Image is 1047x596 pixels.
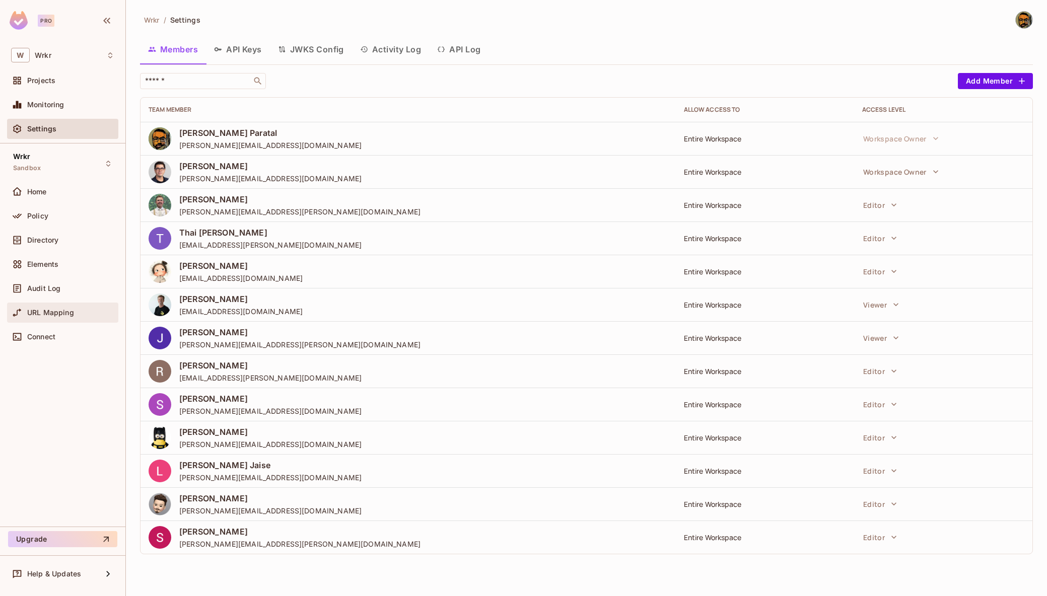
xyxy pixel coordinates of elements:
span: [EMAIL_ADDRESS][DOMAIN_NAME] [179,307,303,316]
button: Editor [858,195,902,215]
span: Settings [170,15,200,25]
img: ACg8ocKjKabT-LmgYjWCme8R_KEpQnkf2-9QABEIYZ-kEqWZMqaFLA=s96-c [149,526,171,549]
button: Workspace Owner [858,162,944,182]
span: [PERSON_NAME] [179,393,362,404]
span: Policy [27,212,48,220]
img: ACg8ocIhAhmhSZi1h5m4vIRZEMJOcEgmsu90EaQ5llZjpBDavrPfbVs=s96-c [149,493,171,515]
button: Workspace Owner [858,128,944,148]
span: Wrkr [144,15,160,25]
button: Editor [858,461,902,481]
img: ACg8ocI35SZPweff73PtXtdMxc7cnNR7eUYvd-2uti1KMpWlxzw3pg=s96-c [149,460,171,482]
span: Wrkr [13,153,31,161]
div: Allow Access to [684,106,846,114]
span: Connect [27,333,55,341]
span: [PERSON_NAME][EMAIL_ADDRESS][PERSON_NAME][DOMAIN_NAME] [179,340,421,349]
span: W [11,48,30,62]
img: ACg8ocJB0tT5EmeeB8hXJBEItEbY3z6sE10M-YeS44UuPnoMVOKpPxA=s96-c [149,426,171,449]
span: [PERSON_NAME][EMAIL_ADDRESS][DOMAIN_NAME] [179,140,362,150]
span: [PERSON_NAME] Jaise [179,460,362,471]
img: SReyMgAAAABJRU5ErkJggg== [10,11,28,30]
span: [PERSON_NAME][EMAIL_ADDRESS][PERSON_NAME][DOMAIN_NAME] [179,207,421,216]
button: Viewer [858,294,904,315]
span: Workspace: Wrkr [35,51,51,59]
button: API Log [429,37,488,62]
div: Entire Workspace [684,267,846,276]
div: Entire Workspace [684,433,846,442]
span: Projects [27,77,55,85]
span: [PERSON_NAME] [179,161,362,172]
span: [PERSON_NAME] [179,194,421,205]
span: Monitoring [27,101,64,109]
div: Entire Workspace [684,533,846,542]
img: ACg8ocJIe1X22tlX6MidW4JNzSm0FD4lsGGOf9J0QomK6bZwCE9zwHI=s96-c [149,194,171,216]
span: [PERSON_NAME] [179,493,362,504]
span: [EMAIL_ADDRESS][DOMAIN_NAME] [179,273,303,283]
button: Editor [858,361,902,381]
div: Entire Workspace [684,366,846,376]
img: ACg8ocKiIHGvcY3ktq9viYBBhgqTDHEHZ6OU46jLb41Hb5FESH9ZJw=s96-c [149,360,171,383]
span: Help & Updates [27,570,81,578]
div: Entire Workspace [684,400,846,409]
span: Elements [27,260,58,268]
div: Entire Workspace [684,333,846,343]
span: [PERSON_NAME] [179,327,421,338]
img: ACg8ocKpFh1nidCpE3V22ER8Z_4Hp7rOOPdtUQAwVxpjrEqw6mJRuw=s96-c [149,227,171,250]
button: Editor [858,494,902,514]
button: Activity Log [352,37,430,62]
div: Team Member [149,106,668,114]
span: URL Mapping [27,309,74,317]
button: Members [140,37,206,62]
span: [PERSON_NAME] Paratal [179,127,362,138]
span: Thai [PERSON_NAME] [179,227,362,238]
span: Settings [27,125,56,133]
div: Access Level [862,106,1024,114]
div: Entire Workspace [684,300,846,310]
div: Entire Workspace [684,200,846,210]
span: [PERSON_NAME][EMAIL_ADDRESS][PERSON_NAME][DOMAIN_NAME] [179,539,421,549]
span: [PERSON_NAME] [179,260,303,271]
img: ACg8ocJI64XxAnYcM27hEIp_FS9DPpAiVOPZ3jf4nEycyx4UIj6qU4M=s96-c [149,127,171,150]
span: [EMAIL_ADDRESS][PERSON_NAME][DOMAIN_NAME] [179,240,362,250]
div: Entire Workspace [684,167,846,177]
button: Add Member [958,73,1033,89]
span: [PERSON_NAME][EMAIL_ADDRESS][DOMAIN_NAME] [179,406,362,416]
img: ACg8ocLgouyPMJrx_fC-VbhNpmSfcLI4fdtyPzMaBJV1vWWEEYTg0DO2=s96-c [149,260,171,283]
button: Editor [858,527,902,547]
span: [PERSON_NAME] [179,360,362,371]
div: Entire Workspace [684,499,846,509]
button: Editor [858,261,902,281]
div: Entire Workspace [684,466,846,476]
img: ACg8ocLPVCb44qWCsQ1y6Zzlk1h6Ub_SJL5X8RyDeizGnainBV3-jg=s96-c [149,327,171,349]
span: Directory [27,236,58,244]
button: Editor [858,427,902,448]
div: Pro [38,15,54,27]
button: Viewer [858,328,904,348]
button: Editor [858,394,902,414]
span: Home [27,188,47,196]
button: JWKS Config [270,37,352,62]
img: ACg8ocK70Xgdq5fQtpPKRCBny1JKfbzTu5r8SXQgGaiVaTUrsGjDwQ=s96-c [149,393,171,416]
img: Ashwath Paratal [1016,12,1032,28]
button: Upgrade [8,531,117,547]
span: [PERSON_NAME][EMAIL_ADDRESS][DOMAIN_NAME] [179,439,362,449]
span: Sandbox [13,164,41,172]
span: [PERSON_NAME][EMAIL_ADDRESS][DOMAIN_NAME] [179,506,362,515]
span: [PERSON_NAME] [179,293,303,305]
button: Editor [858,228,902,248]
span: [PERSON_NAME][EMAIL_ADDRESS][DOMAIN_NAME] [179,174,362,183]
span: [PERSON_NAME] [179,426,362,437]
button: API Keys [206,37,270,62]
li: / [164,15,166,25]
span: [PERSON_NAME][EMAIL_ADDRESS][DOMAIN_NAME] [179,473,362,482]
div: Entire Workspace [684,234,846,243]
img: ACg8ocKFqmBSlJGeJOHqitucoBivRqjTw6ZLGMP02Ier4nQjy0TnhGo=s96-c [149,161,171,183]
span: [EMAIL_ADDRESS][PERSON_NAME][DOMAIN_NAME] [179,373,362,383]
div: Entire Workspace [684,134,846,143]
span: [PERSON_NAME] [179,526,421,537]
img: ACg8ocL18nROanCe6lVtlNvVJkv2PdFT8w2HTTd-g7wy2-l5Z39gYzM=s96-c [149,293,171,316]
span: Audit Log [27,284,60,292]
